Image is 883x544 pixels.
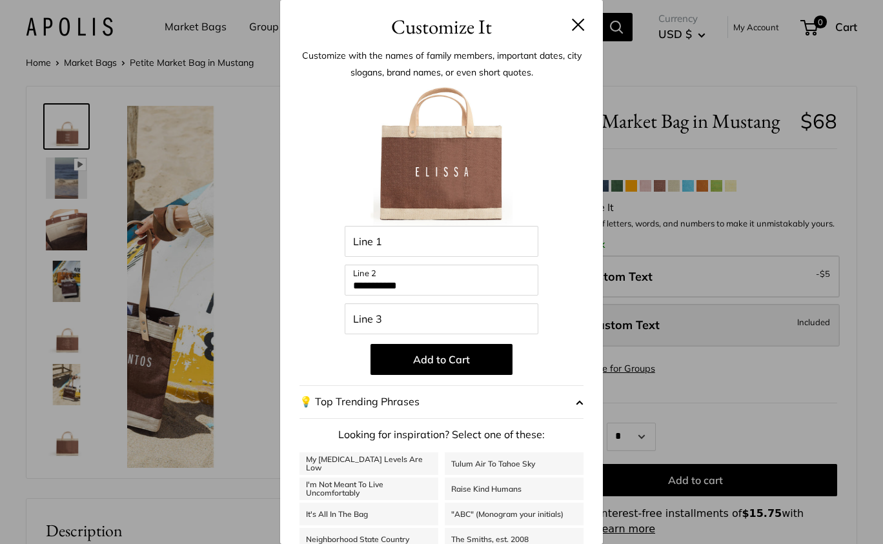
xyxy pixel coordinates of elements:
[299,478,438,500] a: I'm Not Meant To Live Uncomfortably
[370,344,513,375] button: Add to Cart
[299,385,584,419] button: 💡 Top Trending Phrases
[299,425,584,445] p: Looking for inspiration? Select one of these:
[299,503,438,525] a: It's All In The Bag
[445,503,584,525] a: "ABC" (Monogram your initials)
[445,452,584,475] a: Tulum Air To Tahoe Sky
[299,452,438,475] a: My [MEDICAL_DATA] Levels Are Low
[370,84,513,226] img: customizer-prod
[299,47,584,81] p: Customize with the names of family members, important dates, city slogans, brand names, or even s...
[299,12,584,42] h3: Customize It
[445,478,584,500] a: Raise Kind Humans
